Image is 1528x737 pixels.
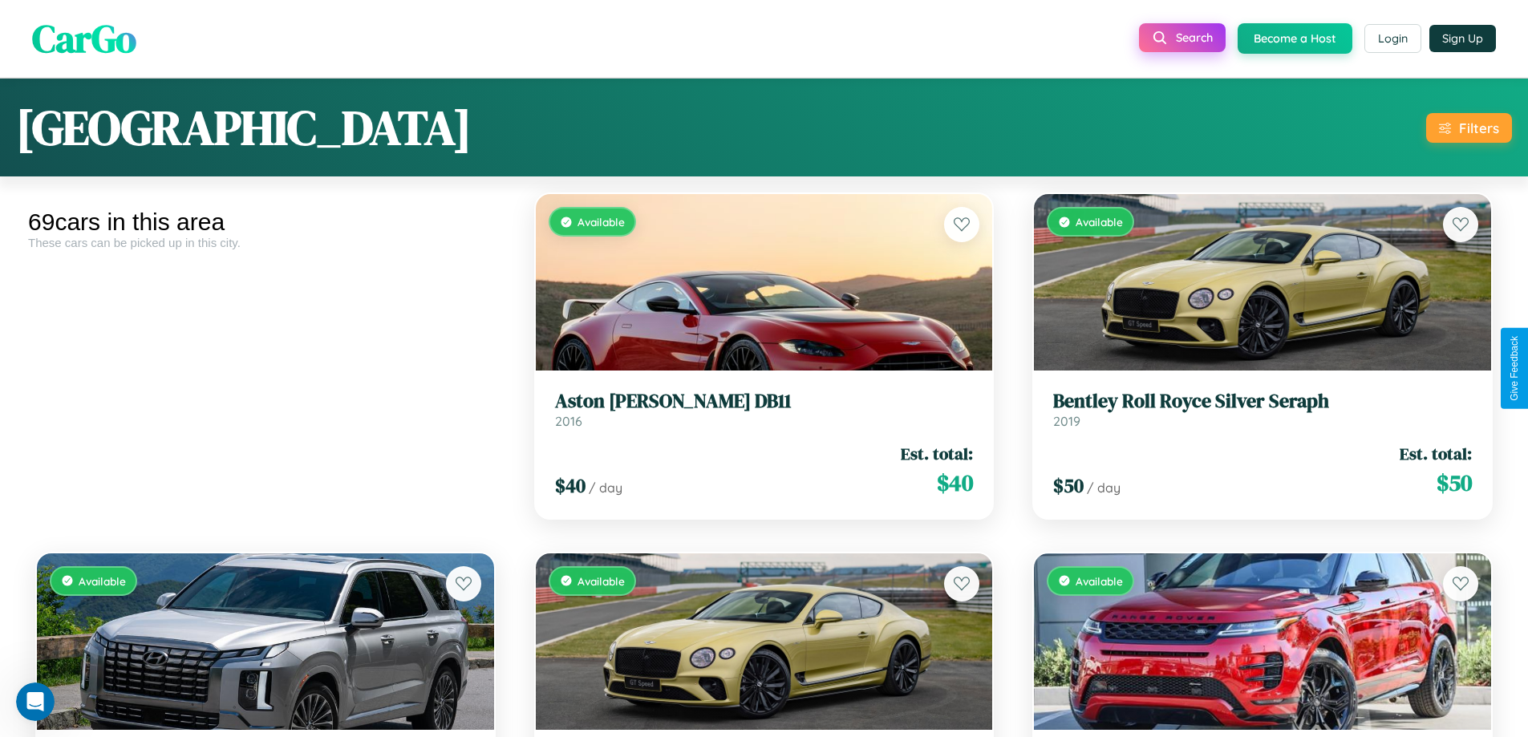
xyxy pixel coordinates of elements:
h1: [GEOGRAPHIC_DATA] [16,95,472,160]
button: Sign Up [1429,25,1496,52]
h3: Aston [PERSON_NAME] DB11 [555,390,974,413]
span: / day [1087,480,1121,496]
span: Est. total: [901,442,973,465]
button: Filters [1426,113,1512,143]
h3: Bentley Roll Royce Silver Seraph [1053,390,1472,413]
a: Bentley Roll Royce Silver Seraph2019 [1053,390,1472,429]
div: Give Feedback [1509,336,1520,401]
span: Available [1076,215,1123,229]
a: Aston [PERSON_NAME] DB112016 [555,390,974,429]
span: Available [1076,574,1123,588]
span: Available [578,574,625,588]
div: These cars can be picked up in this city. [28,236,503,249]
span: Est. total: [1400,442,1472,465]
span: $ 50 [1437,467,1472,499]
iframe: Intercom live chat [16,682,55,721]
span: $ 50 [1053,472,1084,499]
span: $ 40 [555,472,586,499]
span: CarGo [32,12,136,65]
span: Available [79,574,126,588]
span: Search [1176,30,1213,45]
button: Login [1364,24,1421,53]
span: / day [589,480,622,496]
button: Become a Host [1238,23,1352,54]
span: $ 40 [937,467,973,499]
button: Search [1139,23,1226,52]
div: Filters [1459,119,1499,136]
div: 69 cars in this area [28,209,503,236]
span: Available [578,215,625,229]
span: 2016 [555,413,582,429]
span: 2019 [1053,413,1080,429]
